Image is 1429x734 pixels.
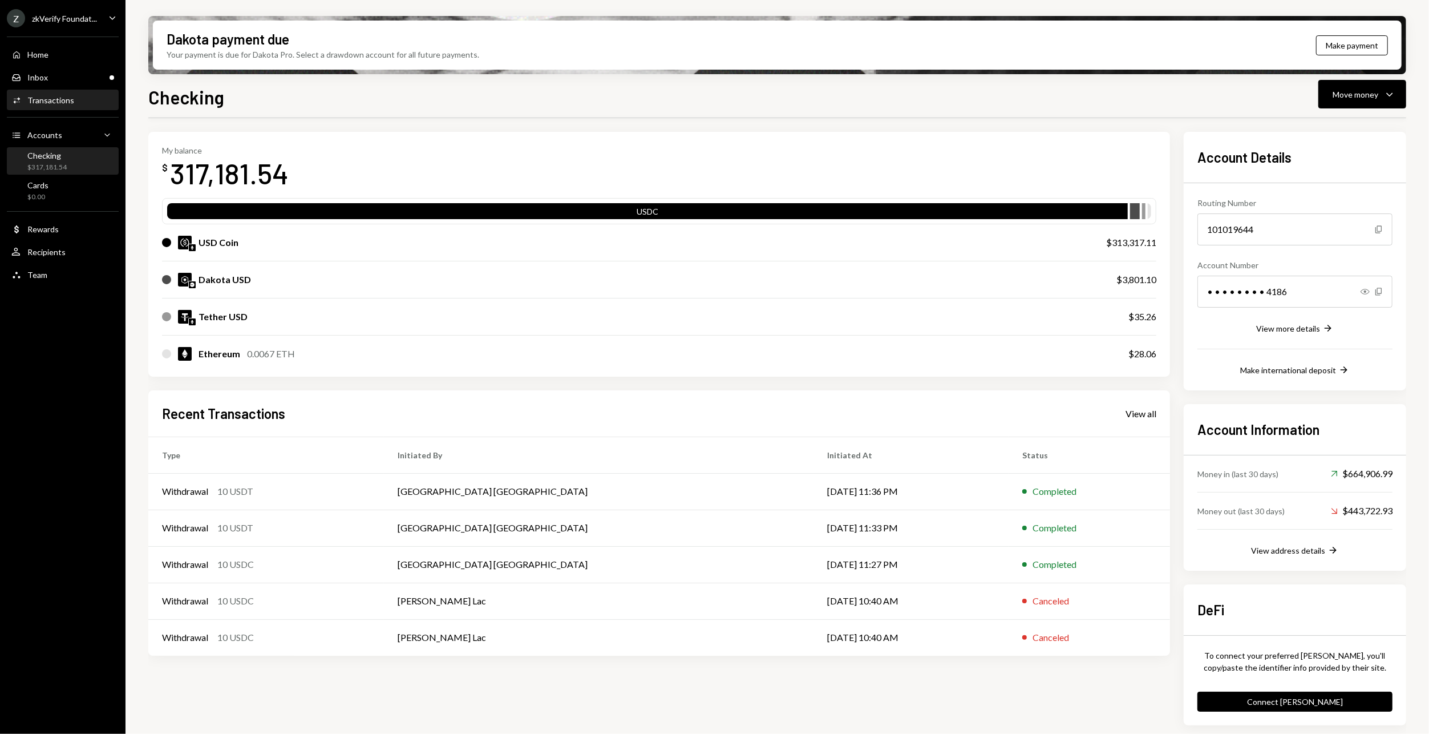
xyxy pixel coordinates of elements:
div: Withdrawal [162,594,208,608]
button: Make international deposit [1240,364,1350,377]
img: DKUSD [178,273,192,287]
div: View all [1126,408,1156,420]
td: [DATE] 11:27 PM [813,546,1009,583]
div: 10 USDT [217,521,253,535]
button: View address details [1251,545,1339,557]
div: Completed [1033,558,1076,571]
button: Make payment [1316,35,1388,55]
div: Z [7,9,25,27]
div: Your payment is due for Dakota Pro. Select a drawdown account for all future payments. [167,49,479,61]
h1: Checking [148,86,224,108]
div: 10 USDC [217,631,254,644]
a: Inbox [7,67,119,87]
img: USDC [178,236,192,249]
h2: Account Information [1197,420,1392,439]
img: ETH [178,347,192,361]
div: $317,181.54 [27,163,67,172]
a: View all [1126,407,1156,420]
div: USD Coin [199,236,238,249]
th: Initiated At [813,437,1009,473]
div: Withdrawal [162,485,208,498]
div: Recipients [27,247,66,257]
td: [GEOGRAPHIC_DATA] [GEOGRAPHIC_DATA] [384,473,813,510]
div: Home [27,50,48,59]
th: Initiated By [384,437,813,473]
div: Withdrawal [162,631,208,644]
div: 10 USDC [217,558,254,571]
div: USDC [167,205,1128,221]
div: 101019644 [1197,213,1392,245]
div: $443,722.93 [1331,504,1392,518]
div: Team [27,270,47,280]
div: Canceled [1033,631,1069,644]
div: Inbox [27,72,48,82]
div: My balance [162,146,289,155]
div: Dakota payment due [167,30,289,49]
div: Make international deposit [1240,365,1336,375]
div: • • • • • • • • 4186 [1197,276,1392,308]
button: View more details [1256,322,1334,335]
div: $0.00 [27,192,48,202]
td: [DATE] 10:40 AM [813,583,1009,619]
div: $ [162,162,168,174]
div: $664,906.99 [1331,467,1392,481]
div: Withdrawal [162,558,208,571]
button: Move money [1318,80,1406,108]
h2: Recent Transactions [162,404,285,423]
div: Tether USD [199,310,248,324]
td: [DATE] 11:33 PM [813,510,1009,546]
div: Transactions [27,95,74,105]
div: zkVerify Foundat... [32,14,97,23]
button: Connect [PERSON_NAME] [1197,692,1392,712]
div: To connect your preferred [PERSON_NAME], you'll copy/paste the identifier info provided by their ... [1197,650,1392,673]
img: base-mainnet [189,281,196,288]
div: Account Number [1197,259,1392,271]
div: Rewards [27,224,59,234]
a: Home [7,44,119,64]
div: View address details [1251,546,1325,555]
div: $3,801.10 [1116,273,1156,287]
div: 317,181.54 [170,155,289,191]
div: Routing Number [1197,197,1392,209]
div: 0.0067 ETH [247,347,295,361]
a: Cards$0.00 [7,177,119,204]
div: Dakota USD [199,273,251,287]
div: Completed [1033,485,1076,498]
div: $313,317.11 [1106,236,1156,249]
td: [GEOGRAPHIC_DATA] [GEOGRAPHIC_DATA] [384,546,813,583]
td: [PERSON_NAME] Lac [384,619,813,656]
div: Ethereum [199,347,240,361]
th: Status [1009,437,1170,473]
a: Checking$317,181.54 [7,147,119,175]
img: USDT [178,310,192,324]
td: [DATE] 11:36 PM [813,473,1009,510]
div: $28.06 [1128,347,1156,361]
div: Completed [1033,521,1076,535]
div: View more details [1256,324,1320,333]
div: Accounts [27,130,62,140]
td: [DATE] 10:40 AM [813,619,1009,656]
div: Cards [27,180,48,190]
th: Type [148,437,384,473]
a: Accounts [7,124,119,145]
td: [GEOGRAPHIC_DATA] [GEOGRAPHIC_DATA] [384,510,813,546]
div: Move money [1333,88,1378,100]
h2: DeFi [1197,600,1392,619]
img: ethereum-mainnet [189,244,196,251]
div: Checking [27,151,67,160]
a: Transactions [7,90,119,110]
div: 10 USDC [217,594,254,608]
div: Withdrawal [162,521,208,535]
div: Money in (last 30 days) [1197,468,1278,480]
div: $35.26 [1128,310,1156,324]
a: Recipients [7,241,119,262]
div: Money out (last 30 days) [1197,505,1285,517]
img: ethereum-mainnet [189,318,196,325]
td: [PERSON_NAME] Lac [384,583,813,619]
div: Canceled [1033,594,1069,608]
div: 10 USDT [217,485,253,498]
a: Team [7,264,119,285]
a: Rewards [7,219,119,239]
h2: Account Details [1197,148,1392,167]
